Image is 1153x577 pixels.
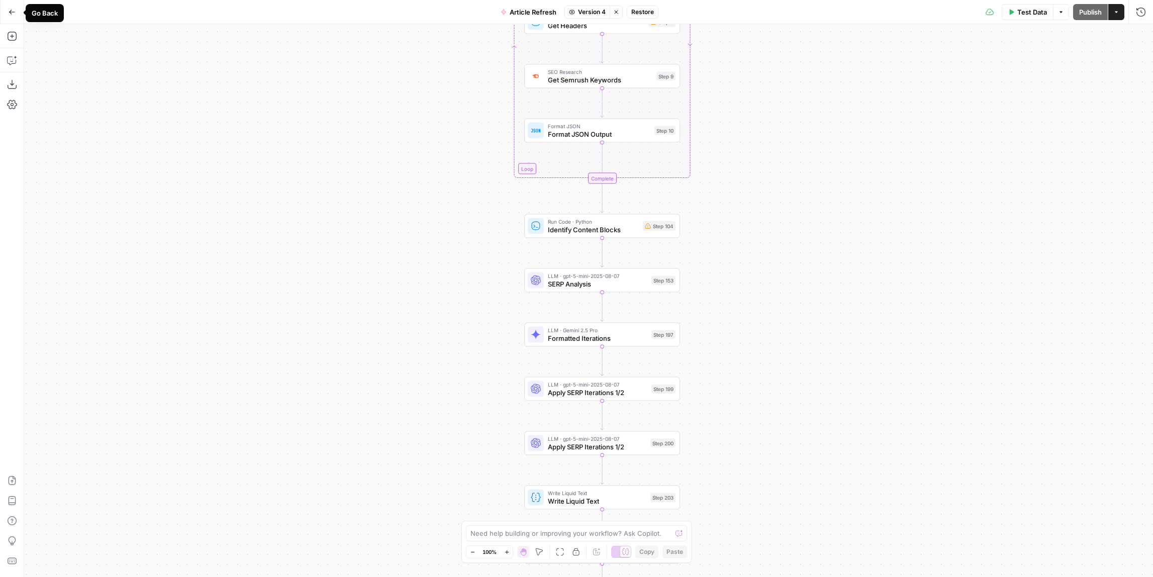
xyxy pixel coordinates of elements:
span: Paste [666,547,683,556]
div: Step 104 [643,221,676,231]
span: LLM · gpt-5-mini-2025-08-07 [548,435,646,443]
div: LLM · Gemini 2.5 ProFormatted IterationsStep 197 [524,323,680,347]
span: Get Headers [548,21,644,31]
div: Complete [588,173,617,184]
div: LLM · gpt-5-mini-2025-08-07Apply SERP Iterations 1/2Step 199 [524,377,680,401]
button: Copy [635,545,658,558]
div: SEO ResearchGet Semrush KeywordsStep 9 [524,64,680,88]
div: Step 10 [654,126,676,135]
div: Format JSONFormat JSON OutputStep 10 [524,119,680,143]
div: Complete [524,173,680,184]
div: Step 197 [651,330,676,339]
div: Step 153 [651,276,676,285]
span: Get Semrush Keywords [548,75,652,85]
div: Write Liquid TextWrite Liquid TextStep 203 [524,486,680,510]
span: Article Refresh [510,7,556,17]
button: Restore [627,6,658,19]
span: Write Liquid Text [548,489,646,497]
g: Edge from step_199 to step_200 [601,401,604,430]
div: LLM · gpt-5-mini-2025-08-07Apply SERP Iterations 1/2Step 200 [524,431,680,455]
span: LLM · gpt-5-mini-2025-08-07 [548,272,647,280]
span: Identify Content Blocks [548,225,639,235]
span: SEO Research [548,68,652,76]
div: Step 199 [651,384,676,394]
img: ey5lt04xp3nqzrimtu8q5fsyor3u [531,72,541,80]
g: Edge from step_197 to step_199 [601,346,604,376]
span: Test Data [1017,7,1047,17]
button: Test Data [1002,4,1053,20]
button: Article Refresh [495,4,562,20]
div: Run Code · PythonIdentify Content BlocksStep 104 [524,214,680,238]
div: Go Back [32,8,58,18]
div: LLM · gpt-5-mini-2025-08-07SERP AnalysisStep 153 [524,268,680,293]
div: Step 9 [656,72,676,81]
g: Edge from step_104 to step_153 [601,238,604,267]
div: Step 200 [650,439,676,448]
div: Step 203 [650,493,676,502]
span: Format JSON Output [548,129,650,139]
span: Apply SERP Iterations 1/2 [548,442,646,452]
span: Copy [639,547,654,556]
span: Restore [631,8,654,17]
button: Publish [1073,4,1108,20]
span: LLM · Gemini 2.5 Pro [548,326,647,334]
button: Paste [662,545,687,558]
span: Write Liquid Text [548,496,646,506]
span: Apply SERP Iterations 1/2 [548,388,647,398]
span: Run Code · Python [548,218,639,226]
g: Edge from step_153 to step_197 [601,292,604,322]
span: 100% [483,548,497,556]
span: Publish [1079,7,1102,17]
span: SERP Analysis [548,279,647,289]
g: Edge from step_9 to step_10 [601,88,604,118]
g: Edge from step_8 to step_9 [601,34,604,63]
span: Formatted Iterations [548,333,647,343]
button: Version 4 [564,6,610,19]
span: Format JSON [548,122,650,130]
span: LLM · gpt-5-mini-2025-08-07 [548,380,647,389]
span: Version 4 [578,8,606,17]
g: Edge from step_200 to step_203 [601,455,604,485]
g: Edge from step_6-iteration-end to step_104 [601,183,604,213]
